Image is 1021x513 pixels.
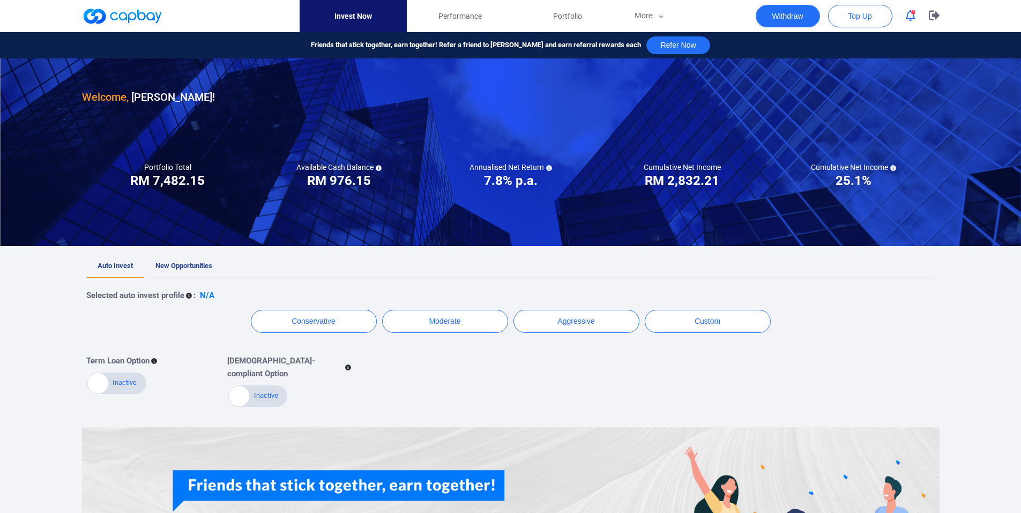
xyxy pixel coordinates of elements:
button: Refer Now [646,36,710,54]
span: Top Up [848,11,871,21]
h5: Cumulative Net Income [811,162,896,172]
span: New Opportunities [155,262,212,270]
h3: RM 2,832.21 [645,172,719,189]
p: Term Loan Option [86,354,150,367]
span: Portfolio [553,10,582,22]
p: N/A [200,289,214,302]
span: Welcome, [82,91,129,103]
h5: Annualised Net Return [469,162,552,172]
button: Aggressive [513,310,639,333]
p: [DEMOGRAPHIC_DATA]-compliant Option [227,354,344,380]
span: Auto Invest [98,262,133,270]
h3: [PERSON_NAME] ! [82,88,215,106]
h5: Available Cash Balance [296,162,382,172]
p: Selected auto invest profile [86,289,184,302]
button: Top Up [828,5,892,27]
button: Withdraw [756,5,820,27]
h3: 7.8% p.a. [484,172,538,189]
h3: 25.1% [836,172,871,189]
h3: RM 976.15 [307,172,371,189]
button: Conservative [251,310,377,333]
span: Performance [438,10,482,22]
h5: Cumulative Net Income [644,162,721,172]
button: Custom [645,310,771,333]
p: : [193,289,196,302]
h3: RM 7,482.15 [130,172,205,189]
button: Moderate [382,310,508,333]
h5: Portfolio Total [144,162,191,172]
span: Friends that stick together, earn together! Refer a friend to [PERSON_NAME] and earn referral rew... [311,40,641,51]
